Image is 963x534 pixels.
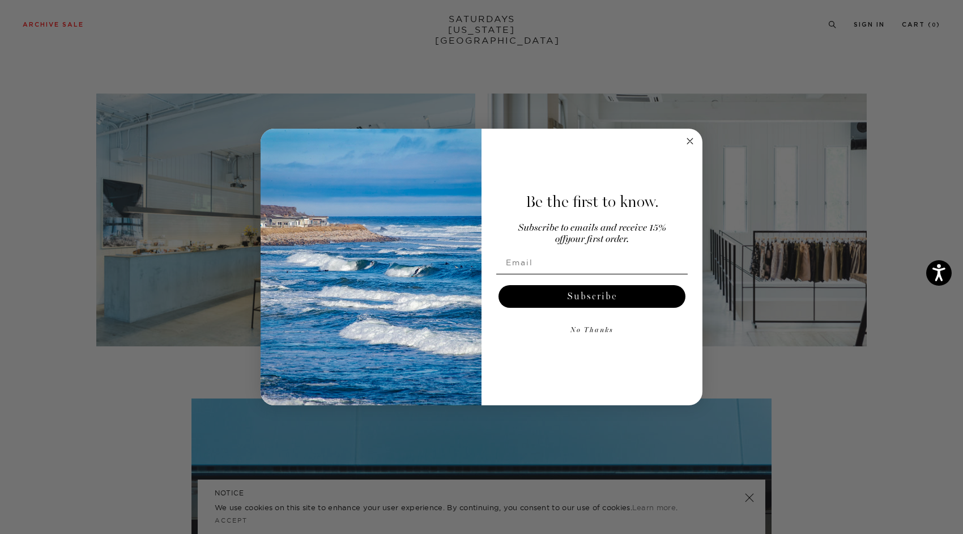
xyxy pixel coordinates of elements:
span: your first order. [565,235,629,244]
span: Subscribe to emails and receive 15% [518,223,666,233]
input: Email [496,251,688,274]
span: off [555,235,565,244]
button: Close dialog [683,134,697,148]
img: 125c788d-000d-4f3e-b05a-1b92b2a23ec9.jpeg [261,129,482,405]
span: Be the first to know. [526,192,659,211]
button: No Thanks [496,319,688,342]
button: Subscribe [498,285,685,308]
